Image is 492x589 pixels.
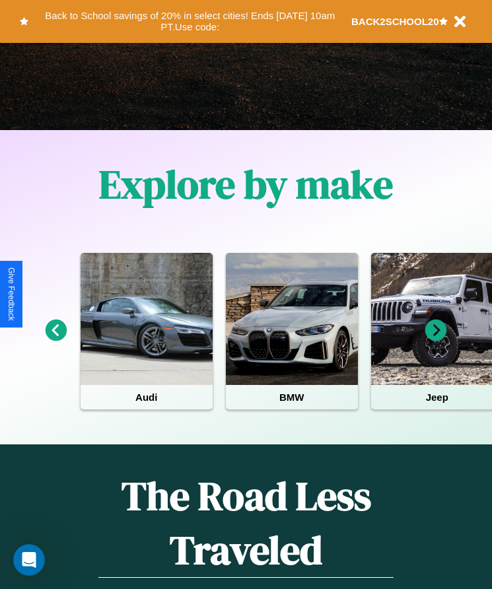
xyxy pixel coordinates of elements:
h4: Audi [81,385,213,409]
b: BACK2SCHOOL20 [351,16,439,27]
button: Back to School savings of 20% in select cities! Ends [DATE] 10am PT.Use code: [28,7,351,36]
h1: The Road Less Traveled [98,469,394,578]
h4: BMW [226,385,358,409]
iframe: Intercom live chat [13,544,45,576]
div: Give Feedback [7,267,16,321]
h1: Explore by make [99,157,393,211]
